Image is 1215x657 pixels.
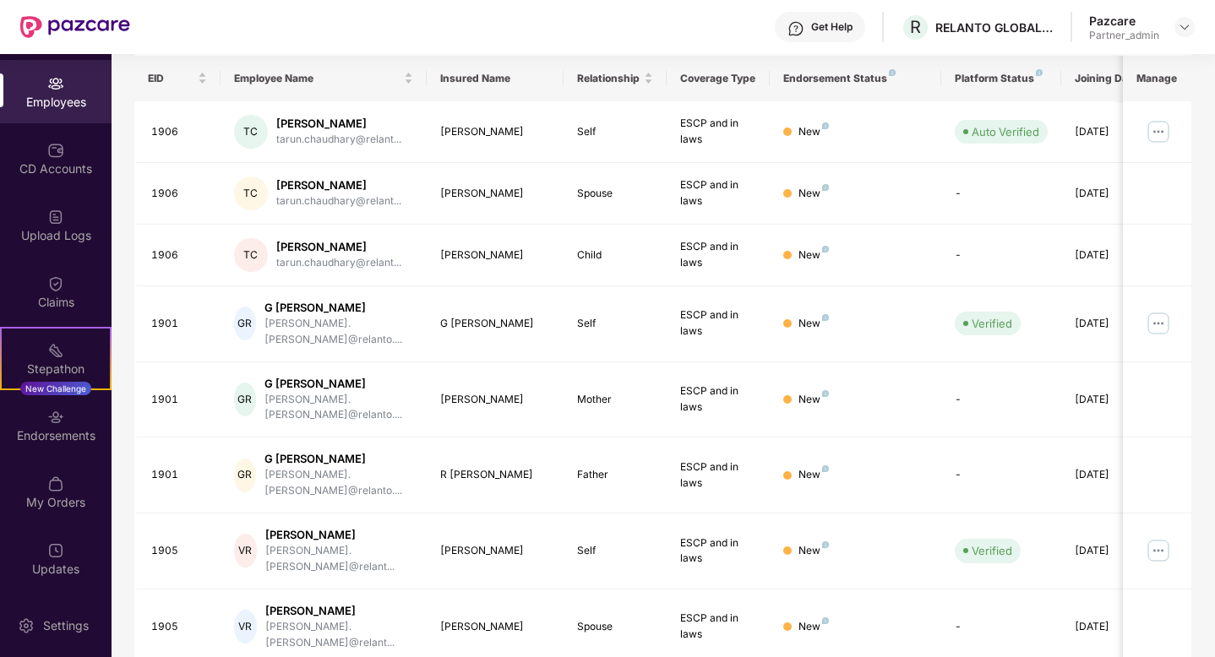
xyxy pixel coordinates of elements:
div: Stepathon [2,361,110,377]
div: ESCP and in laws [680,177,756,209]
img: svg+xml;base64,PHN2ZyB4bWxucz0iaHR0cDovL3d3dy53My5vcmcvMjAwMC9zdmciIHdpZHRoPSI4IiBoZWlnaHQ9IjgiIH... [1036,69,1043,76]
div: 1901 [151,392,207,408]
div: 1906 [151,247,207,263]
img: manageButton [1145,310,1172,337]
th: Joining Date [1061,56,1164,101]
div: VR [234,610,257,643]
div: [PERSON_NAME] [276,177,401,193]
img: svg+xml;base64,PHN2ZyB4bWxucz0iaHR0cDovL3d3dy53My5vcmcvMjAwMC9zdmciIHdpZHRoPSI4IiBoZWlnaHQ9IjgiIH... [822,541,829,548]
div: Father [577,467,653,483]
div: VR [234,534,257,567]
img: manageButton [1145,537,1172,564]
div: [DATE] [1075,247,1151,263]
div: tarun.chaudhary@relant... [276,193,401,209]
div: Verified [972,542,1012,559]
img: svg+xml;base64,PHN2ZyB4bWxucz0iaHR0cDovL3d3dy53My5vcmcvMjAwMC9zdmciIHdpZHRoPSI4IiBoZWlnaHQ9IjgiIH... [822,184,829,191]
div: Child [577,247,653,263]
div: New [798,186,829,202]
div: tarun.chaudhary@relant... [276,132,401,148]
div: 1905 [151,543,207,559]
div: [DATE] [1075,316,1151,332]
img: svg+xml;base64,PHN2ZyBpZD0iRHJvcGRvd24tMzJ4MzIiIHhtbG5zPSJodHRwOi8vd3d3LnczLm9yZy8yMDAwL3N2ZyIgd2... [1178,20,1191,34]
span: R [910,17,921,37]
th: Insured Name [427,56,564,101]
div: Partner_admin [1089,29,1159,42]
img: svg+xml;base64,PHN2ZyB4bWxucz0iaHR0cDovL3d3dy53My5vcmcvMjAwMC9zdmciIHdpZHRoPSIyMSIgaGVpZ2h0PSIyMC... [47,342,64,359]
div: Endorsement Status [783,72,928,85]
div: 1906 [151,186,207,202]
div: New Challenge [20,382,91,395]
img: svg+xml;base64,PHN2ZyB4bWxucz0iaHR0cDovL3d3dy53My5vcmcvMjAwMC9zdmciIHdpZHRoPSI4IiBoZWlnaHQ9IjgiIH... [822,122,829,129]
div: TC [234,176,268,210]
img: svg+xml;base64,PHN2ZyBpZD0iRW5kb3JzZW1lbnRzIiB4bWxucz0iaHR0cDovL3d3dy53My5vcmcvMjAwMC9zdmciIHdpZH... [47,409,64,426]
td: - [941,163,1061,225]
div: [PERSON_NAME] [276,239,401,255]
img: svg+xml;base64,PHN2ZyB4bWxucz0iaHR0cDovL3d3dy53My5vcmcvMjAwMC9zdmciIHdpZHRoPSI4IiBoZWlnaHQ9IjgiIH... [822,617,829,624]
div: ESCP and in laws [680,459,756,491]
div: ESCP and in laws [680,611,756,643]
div: [PERSON_NAME] [265,527,412,543]
div: Mother [577,392,653,408]
div: Platform Status [955,72,1048,85]
div: 1901 [151,467,207,483]
div: GR [234,307,256,340]
div: [PERSON_NAME] [440,619,551,635]
div: G [PERSON_NAME] [264,451,412,467]
th: Coverage Type [667,56,770,101]
div: G [PERSON_NAME] [440,316,551,332]
div: TC [234,238,268,272]
div: GR [234,383,256,416]
div: [PERSON_NAME] [440,392,551,408]
div: Self [577,316,653,332]
th: Employee Name [221,56,427,101]
div: [PERSON_NAME] [440,543,551,559]
div: Get Help [811,20,853,34]
div: [DATE] [1075,543,1151,559]
div: Self [577,543,653,559]
div: [DATE] [1075,186,1151,202]
div: ESCP and in laws [680,307,756,339]
div: [DATE] [1075,467,1151,483]
div: ESCP and in laws [680,116,756,148]
td: - [941,437,1061,513]
img: svg+xml;base64,PHN2ZyB4bWxucz0iaHR0cDovL3d3dy53My5vcmcvMjAwMC9zdmciIHdpZHRoPSI4IiBoZWlnaHQ9IjgiIH... [889,69,896,76]
div: [PERSON_NAME].[PERSON_NAME]@relant... [265,543,412,575]
div: [DATE] [1075,124,1151,140]
div: New [798,467,829,483]
div: New [798,247,829,263]
img: svg+xml;base64,PHN2ZyBpZD0iVXBsb2FkX0xvZ3MiIGRhdGEtbmFtZT0iVXBsb2FkIExvZ3MiIHhtbG5zPSJodHRwOi8vd3... [47,209,64,225]
td: - [941,225,1061,286]
div: Self [577,124,653,140]
img: svg+xml;base64,PHN2ZyBpZD0iRW1wbG95ZWVzIiB4bWxucz0iaHR0cDovL3d3dy53My5vcmcvMjAwMC9zdmciIHdpZHRoPS... [47,75,64,92]
span: EID [148,72,194,85]
img: svg+xml;base64,PHN2ZyBpZD0iSGVscC0zMngzMiIgeG1sbnM9Imh0dHA6Ly93d3cudzMub3JnLzIwMDAvc3ZnIiB3aWR0aD... [787,20,804,37]
div: Spouse [577,619,653,635]
div: R [PERSON_NAME] [440,467,551,483]
img: New Pazcare Logo [20,16,130,38]
div: New [798,392,829,408]
div: RELANTO GLOBAL PRIVATE LIMITED [935,19,1054,35]
div: ESCP and in laws [680,535,756,567]
div: [PERSON_NAME] [440,124,551,140]
div: New [798,124,829,140]
div: Verified [972,315,1012,332]
div: 1905 [151,619,207,635]
div: GR [234,459,256,492]
div: [PERSON_NAME].[PERSON_NAME]@relanto.... [264,467,412,499]
th: Relationship [564,56,667,101]
td: - [941,362,1061,438]
th: EID [134,56,221,101]
div: G [PERSON_NAME] [264,300,412,316]
div: [PERSON_NAME] [265,603,412,619]
div: [PERSON_NAME].[PERSON_NAME]@relant... [265,619,412,651]
img: svg+xml;base64,PHN2ZyB4bWxucz0iaHR0cDovL3d3dy53My5vcmcvMjAwMC9zdmciIHdpZHRoPSI4IiBoZWlnaHQ9IjgiIH... [822,246,829,252]
span: Relationship [577,72,640,85]
div: [PERSON_NAME] [440,186,551,202]
div: New [798,619,829,635]
div: 1901 [151,316,207,332]
div: [PERSON_NAME] [440,247,551,263]
img: manageButton [1145,118,1172,145]
span: Employee Name [234,72,400,85]
div: [DATE] [1075,392,1151,408]
div: [DATE] [1075,619,1151,635]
